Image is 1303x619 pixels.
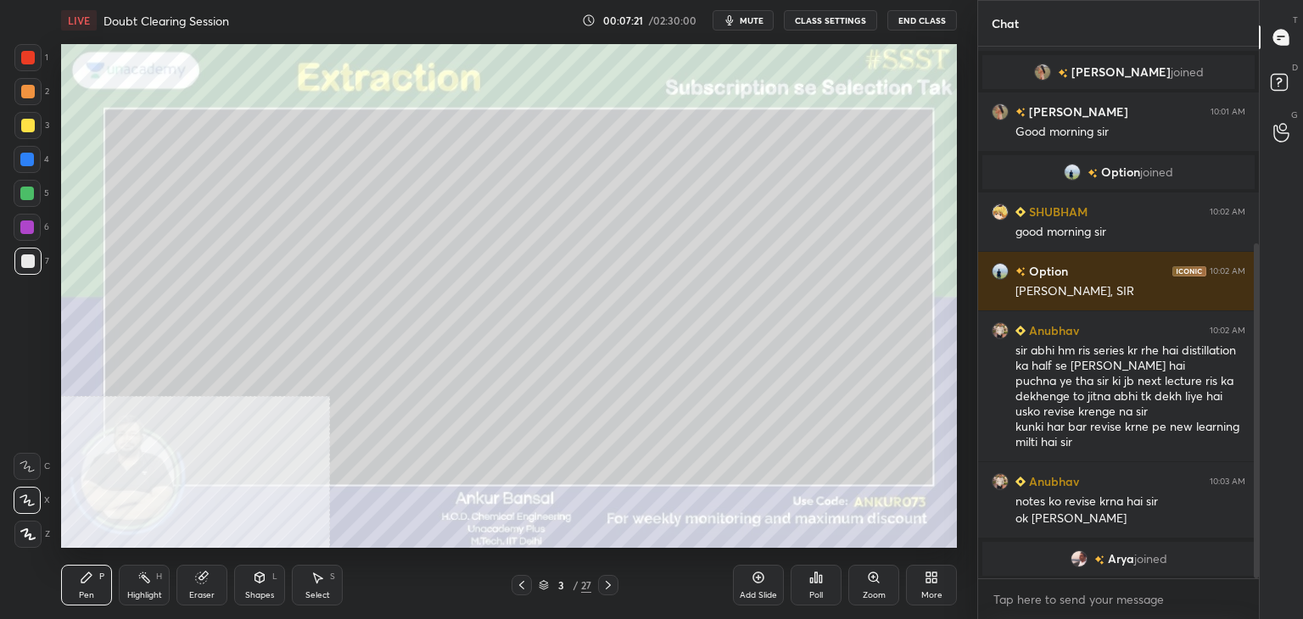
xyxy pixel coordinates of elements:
[1015,124,1245,141] div: Good morning sir
[1026,203,1088,220] h6: SHUBHAM
[1015,267,1026,276] img: no-rating-badge.077c3623.svg
[740,14,763,26] span: mute
[1015,343,1245,451] div: sir abhi hm ris series kr rhe hai distillation ka half se [PERSON_NAME] hai puchna ye tha sir ki ...
[14,521,50,548] div: Z
[784,10,877,31] button: CLASS SETTINGS
[1172,266,1206,276] img: iconic-dark.1390631f.png
[14,248,49,275] div: 7
[1071,550,1088,567] img: 031e5d6df08244258ac4cfc497b28980.jpg
[14,146,49,173] div: 4
[552,580,569,590] div: 3
[1211,107,1245,117] div: 10:01 AM
[921,591,942,599] div: More
[1071,65,1171,79] span: [PERSON_NAME]
[1140,165,1173,179] span: joined
[809,591,823,599] div: Poll
[156,572,162,581] div: H
[1026,262,1068,280] h6: Option
[978,1,1032,46] p: Chat
[992,103,1009,120] img: 74932a5905b243a3938085e7b8cebca0.jpg
[99,572,104,581] div: P
[1015,494,1245,510] div: notes ko revise krna hai sir
[1171,65,1204,79] span: joined
[1210,326,1245,336] div: 10:02 AM
[1034,64,1051,81] img: 74932a5905b243a3938085e7b8cebca0.jpg
[581,577,591,593] div: 27
[14,453,50,480] div: C
[14,180,49,207] div: 5
[14,112,49,139] div: 3
[1088,169,1098,178] img: no-rating-badge.077c3623.svg
[1101,165,1140,179] span: Option
[14,78,49,105] div: 2
[1026,472,1079,490] h6: Anubhav
[127,591,162,599] div: Highlight
[1015,108,1026,117] img: no-rating-badge.077c3623.svg
[1210,266,1245,276] div: 10:02 AM
[992,322,1009,339] img: 3e5d581fc7414205a8aef3c962830e69.jpg
[14,214,49,241] div: 6
[978,47,1259,579] div: grid
[189,591,215,599] div: Eraser
[1210,207,1245,217] div: 10:02 AM
[1210,477,1245,487] div: 10:03 AM
[1026,103,1128,120] h6: [PERSON_NAME]
[1015,283,1245,300] div: [PERSON_NAME], SIR
[61,10,97,31] div: LIVE
[245,591,274,599] div: Shapes
[992,204,1009,220] img: d83185d68fda449d990f7eb15ff9bc2e.png
[1015,207,1026,217] img: Learner_Badge_beginner_1_8b307cf2a0.svg
[1291,109,1298,121] p: G
[1064,164,1081,181] img: a0931a47948c45fda7071ebeb38f2a57.jpg
[1058,69,1068,78] img: no-rating-badge.077c3623.svg
[1015,477,1026,487] img: Learner_Badge_beginner_1_8b307cf2a0.svg
[1015,510,1245,527] div: ok [PERSON_NAME]
[272,572,277,581] div: L
[1292,61,1298,74] p: D
[1015,326,1026,336] img: Learner_Badge_beginner_1_8b307cf2a0.svg
[887,10,957,31] button: End Class
[1015,224,1245,241] div: good morning sir
[1293,14,1298,26] p: T
[1094,555,1104,565] img: no-rating-badge.077c3623.svg
[573,580,578,590] div: /
[992,473,1009,490] img: 3e5d581fc7414205a8aef3c962830e69.jpg
[305,591,330,599] div: Select
[863,591,886,599] div: Zoom
[14,44,48,71] div: 1
[14,487,50,514] div: X
[103,13,229,29] h4: Doubt Clearing Session
[713,10,774,31] button: mute
[1134,552,1167,566] span: joined
[992,263,1009,280] img: a0931a47948c45fda7071ebeb38f2a57.jpg
[330,572,335,581] div: S
[740,591,777,599] div: Add Slide
[1026,321,1079,339] h6: Anubhav
[1108,552,1134,566] span: Arya
[79,591,94,599] div: Pen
